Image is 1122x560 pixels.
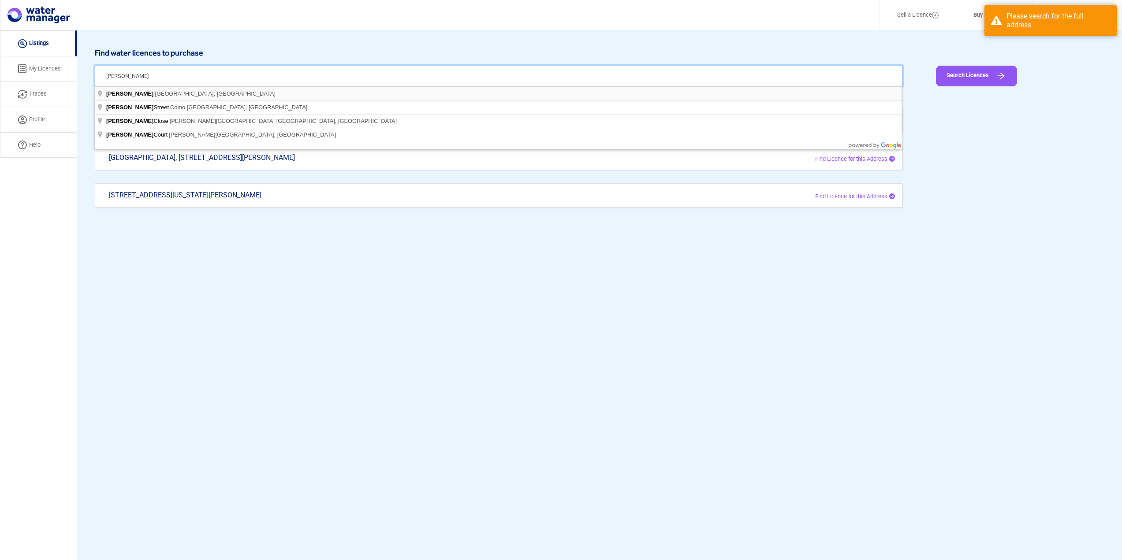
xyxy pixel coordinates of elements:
[815,193,887,200] span: Find Licence for this Address
[886,5,950,26] a: Sell a Licence
[995,71,1006,80] img: Arrow Icon
[106,104,170,111] span: Street
[169,131,336,138] span: [PERSON_NAME][GEOGRAPHIC_DATA], [GEOGRAPHIC_DATA]
[936,66,1017,86] button: Search Licences
[18,115,27,124] img: Profile Icon
[102,153,565,171] div: [GEOGRAPHIC_DATA], [STREET_ADDRESS][PERSON_NAME]
[106,118,170,124] span: Close
[18,90,27,99] img: trade icon
[1038,5,1109,25] button: [PERSON_NAME]
[95,48,1104,58] h6: Find water licences to purchase
[18,141,27,149] img: help icon
[18,64,27,73] img: licenses icon
[106,131,169,138] span: Court
[106,90,153,97] span: [PERSON_NAME]
[106,104,153,111] span: [PERSON_NAME]
[106,118,153,124] span: [PERSON_NAME]
[155,90,276,97] span: [GEOGRAPHIC_DATA], [GEOGRAPHIC_DATA]
[962,5,1026,26] a: Buy a Licence
[18,39,27,48] img: listing icon
[170,118,397,124] span: [PERSON_NAME][GEOGRAPHIC_DATA] [GEOGRAPHIC_DATA], [GEOGRAPHIC_DATA]
[1006,12,1110,30] div: Please search for the full address.
[102,191,565,208] div: [STREET_ADDRESS][US_STATE][PERSON_NAME]
[170,104,307,111] span: Como [GEOGRAPHIC_DATA], [GEOGRAPHIC_DATA]
[106,131,153,138] span: [PERSON_NAME]
[932,12,939,19] img: Layer_1.svg
[7,7,70,23] img: logo.svg
[95,66,902,86] input: Search your address
[815,156,887,162] span: Find Licence for this Address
